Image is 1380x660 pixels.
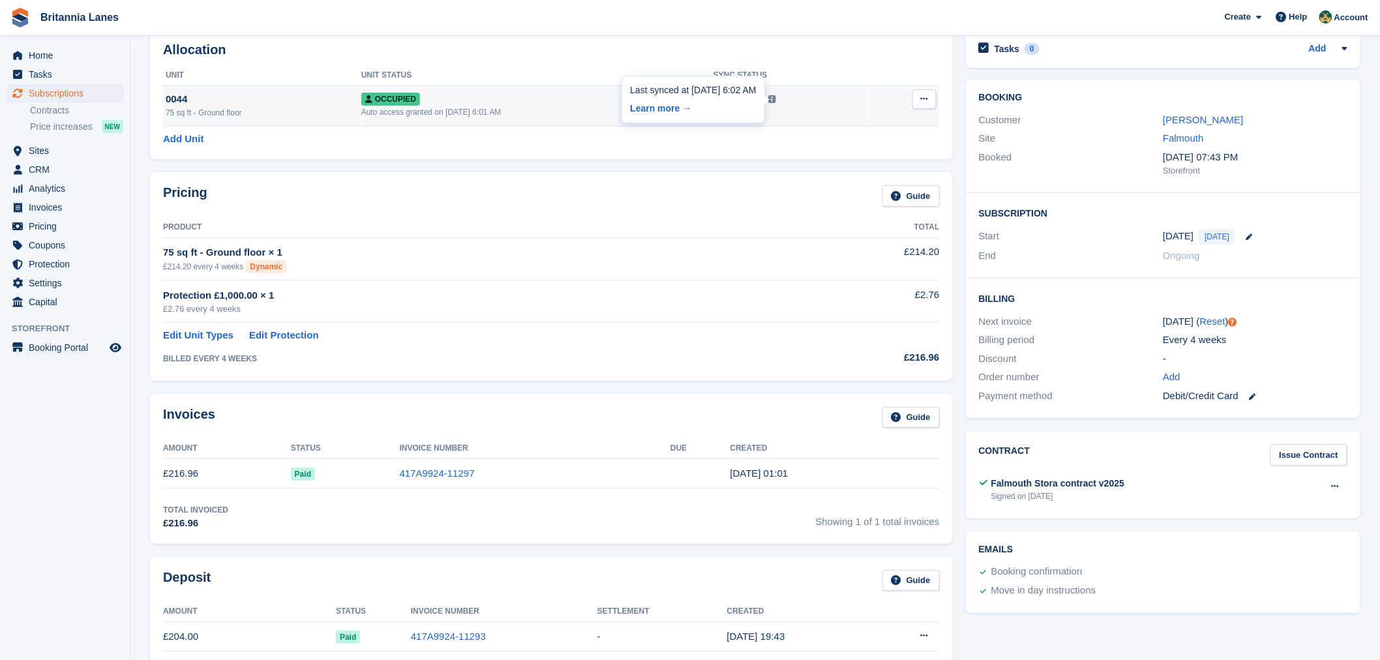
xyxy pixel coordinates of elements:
div: £216.96 [163,516,228,531]
th: Amount [163,601,336,622]
th: Unit Status [361,65,713,86]
a: menu [7,236,123,254]
a: Preview store [108,340,123,355]
img: Nathan Kellow [1319,10,1332,23]
th: Due [670,438,730,459]
h2: Booking [979,93,1347,103]
a: Britannia Lanes [35,7,124,28]
a: Edit Unit Types [163,328,233,343]
div: £214.20 every 4 weeks [163,260,796,273]
a: Guide [882,570,940,592]
h2: Invoices [163,407,215,428]
div: Signed on [DATE] [991,490,1125,502]
div: Every 4 weeks [1163,333,1347,348]
span: Settings [29,274,107,292]
div: Total Invoiced [163,504,228,516]
div: Last synced at [DATE] 6:02 AM [630,84,756,97]
th: Invoice Number [411,601,597,622]
a: menu [7,160,123,179]
td: - [597,622,727,652]
a: Edit Protection [249,328,319,343]
th: Status [291,438,400,459]
th: Amount [163,438,291,459]
div: Debit/Credit Card [1163,389,1347,404]
div: Protection £1,000.00 × 1 [163,288,796,303]
div: [DATE] ( ) [1163,314,1347,329]
span: Booking Portal [29,338,107,357]
a: Add [1309,42,1327,57]
th: Created [730,438,940,459]
a: Falmouth [1163,132,1204,143]
div: 0044 [166,92,361,107]
div: Move in day instructions [991,583,1096,599]
a: menu [7,293,123,311]
span: Subscriptions [29,84,107,102]
span: Capital [29,293,107,311]
a: menu [7,142,123,160]
div: NEW [102,120,123,133]
a: Add [1163,370,1180,385]
td: £216.96 [163,459,291,488]
a: menu [7,46,123,65]
a: menu [7,198,123,217]
h2: Allocation [163,42,940,57]
td: £214.20 [796,237,939,280]
h2: Deposit [163,570,211,592]
div: Storefront [1163,164,1347,177]
span: Ongoing [1163,250,1200,261]
a: menu [7,65,123,83]
div: Start [979,229,1163,245]
div: Discount [979,352,1163,367]
a: Contracts [30,104,123,117]
div: Falmouth Stora contract v2025 [991,477,1125,490]
span: Protection [29,255,107,273]
span: Home [29,46,107,65]
span: Analytics [29,179,107,198]
a: Guide [882,185,940,207]
div: Order number [979,370,1163,385]
div: Next invoice [979,314,1163,329]
div: Site [979,131,1163,146]
h2: Subscription [979,206,1347,219]
h2: Emails [979,545,1347,555]
span: Price increases [30,121,93,133]
a: menu [7,217,123,235]
a: Price increases NEW [30,119,123,134]
div: 75 sq ft - Ground floor × 1 [163,245,796,260]
th: Invoice Number [400,438,671,459]
th: Product [163,217,796,238]
img: stora-icon-8386f47178a22dfd0bd8f6a31ec36ba5ce8667c1dd55bd0f319d3a0aa187defe.svg [10,8,30,27]
span: Sites [29,142,107,160]
div: - [1163,352,1347,367]
h2: Billing [979,292,1347,305]
th: Sync Status [713,65,871,86]
div: BILLED EVERY 4 WEEKS [163,353,796,365]
a: Issue Contract [1270,444,1347,466]
div: Payment method [979,389,1163,404]
div: Dynamic [246,260,286,273]
div: £2.76 every 4 weeks [163,303,796,316]
div: Tooltip anchor [1227,316,1238,328]
th: Settlement [597,601,727,622]
a: Add Unit [163,132,203,147]
div: End [979,248,1163,263]
a: menu [7,84,123,102]
a: 417A9924-11293 [411,631,486,642]
th: Total [796,217,939,238]
div: Booking confirmation [991,564,1083,580]
span: Help [1289,10,1308,23]
a: Reset [1200,316,1225,327]
time: 2025-09-02 00:00:00 UTC [1163,229,1193,244]
a: menu [7,179,123,198]
a: Learn more → [630,97,756,115]
img: icon-info-grey-7440780725fd019a000dd9b08b2336e03edf1995a4989e88bcd33f0948082b44.svg [768,95,776,103]
th: Unit [163,65,361,86]
span: Paid [336,631,360,644]
h2: Pricing [163,185,207,207]
div: Billing period [979,333,1163,348]
th: Status [336,601,411,622]
h2: Contract [979,444,1030,466]
span: Account [1334,11,1368,24]
div: Customer [979,113,1163,128]
span: Occupied [361,93,420,106]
